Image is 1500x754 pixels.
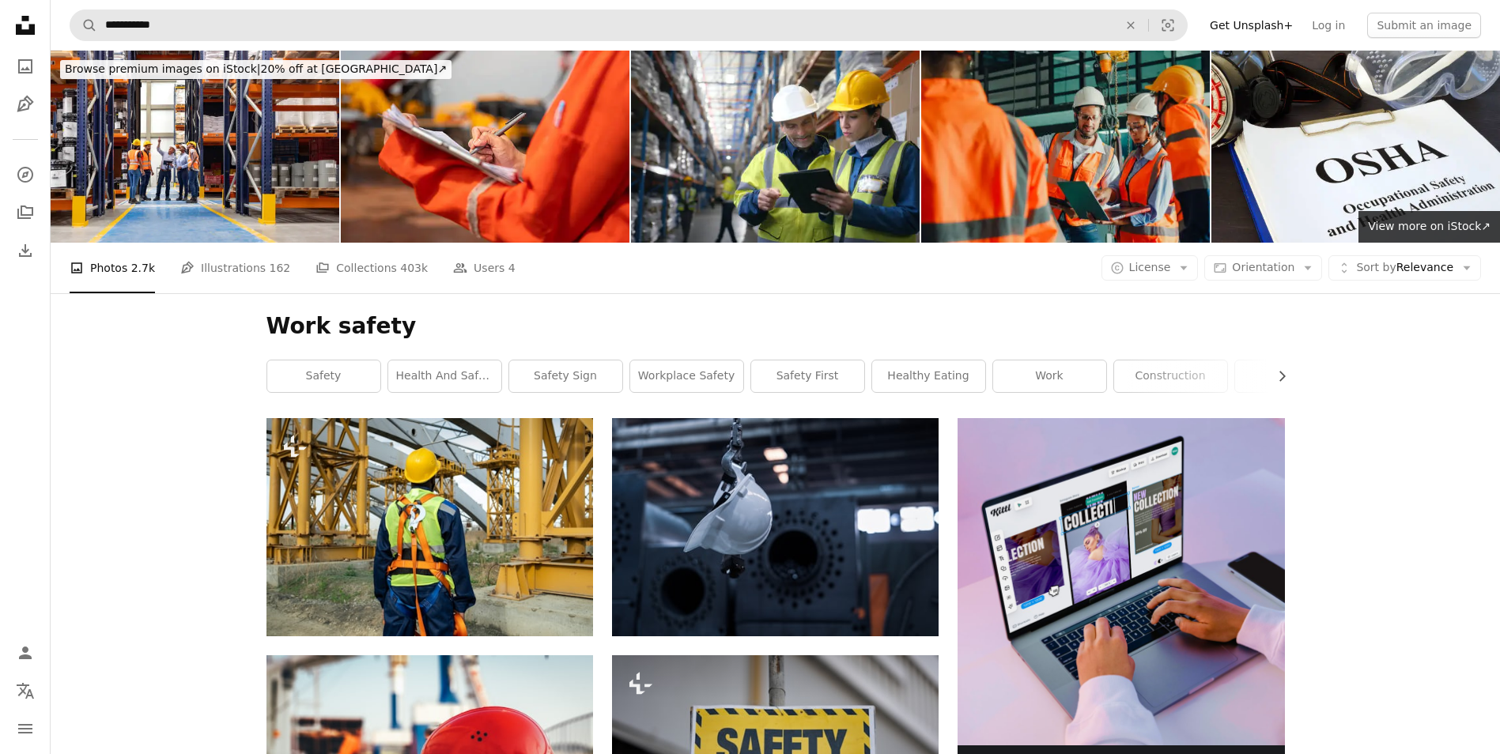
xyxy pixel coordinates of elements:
span: Orientation [1232,261,1294,273]
button: Language [9,675,41,707]
a: Log in / Sign up [9,637,41,669]
span: 4 [508,259,516,277]
a: Illustrations 162 [180,243,290,293]
a: Home — Unsplash [9,9,41,44]
button: Menu [9,713,41,745]
img: Quality control, woman and man in warehouse with tablet, coordination and distribution. Logistics... [631,51,920,243]
img: Forperson talking to a group of employees in a meeting at a distribution warehouse [51,51,339,243]
a: Collections [9,197,41,228]
a: health and safety [388,360,501,392]
a: white and black round pendant [612,519,939,533]
span: 162 [270,259,291,277]
button: scroll list to the right [1268,360,1285,392]
a: safety sign [509,360,622,392]
a: Users 4 [453,243,516,293]
button: Visual search [1149,10,1187,40]
button: Clear [1113,10,1148,40]
a: healthy eating [872,360,985,392]
span: Relevance [1356,260,1453,276]
a: Rear view of construction worker in equipment and in work helmet working on construction site [266,519,593,533]
a: safety first [751,360,864,392]
img: Rear view of construction worker in equipment and in work helmet working on construction site [266,418,593,635]
span: Browse premium images on iStock | [65,62,260,75]
a: workplace safety [630,360,743,392]
a: Get Unsplash+ [1200,13,1302,38]
a: red hard hat on pavement\ [266,739,593,753]
img: Pile of documents with Occupational Safety and Health Administration OSHA. [1211,51,1500,243]
form: Find visuals sitewide [70,9,1188,41]
button: Search Unsplash [70,10,97,40]
img: file-1719664968387-83d5a3f4d758image [958,418,1284,745]
span: License [1129,261,1171,273]
a: Log in [1302,13,1355,38]
a: work [993,360,1106,392]
span: View more on iStock ↗ [1368,220,1491,232]
img: Checking on safety checklist form of crane. Industrial working. [341,51,629,243]
img: Team of industrial engineers meeting analyze machinery blueprints consult project on laptop in ma... [921,51,1210,243]
button: Sort byRelevance [1328,255,1481,281]
h1: Work safety [266,312,1285,341]
button: License [1101,255,1199,281]
span: 20% off at [GEOGRAPHIC_DATA] ↗ [65,62,447,75]
a: Explore [9,159,41,190]
a: Illustrations [9,89,41,120]
img: white and black round pendant [612,418,939,635]
a: Photos [9,51,41,82]
a: Download History [9,235,41,266]
a: Collections 403k [315,243,428,293]
a: construction [1114,360,1227,392]
a: Browse premium images on iStock|20% off at [GEOGRAPHIC_DATA]↗ [51,51,461,89]
span: Sort by [1356,261,1396,273]
button: Orientation [1204,255,1322,281]
button: Submit an image [1367,13,1481,38]
a: industry [1235,360,1348,392]
a: safety [267,360,380,392]
span: 403k [400,259,428,277]
a: View more on iStock↗ [1358,211,1500,243]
